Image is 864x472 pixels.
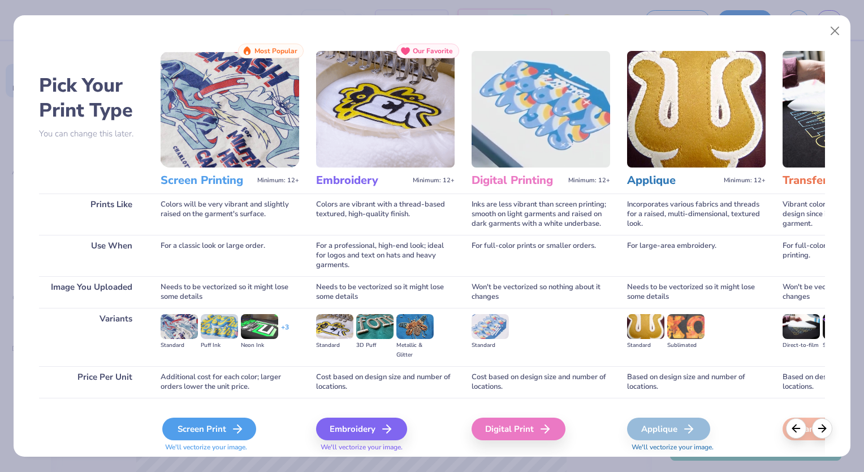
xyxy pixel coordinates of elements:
[413,177,455,184] span: Minimum: 12+
[161,443,299,452] span: We'll vectorize your image.
[627,194,766,235] div: Incorporates various fabrics and threads for a raised, multi-dimensional, textured look.
[161,314,198,339] img: Standard
[161,341,198,350] div: Standard
[201,341,238,350] div: Puff Ink
[627,173,719,188] h3: Applique
[472,173,564,188] h3: Digital Printing
[316,314,353,339] img: Standard
[161,194,299,235] div: Colors will be very vibrant and slightly raised on the garment's surface.
[39,276,144,308] div: Image You Uploaded
[667,341,705,350] div: Sublimated
[241,341,278,350] div: Neon Ink
[39,194,144,235] div: Prints Like
[161,51,299,168] img: Screen Printing
[316,235,455,276] div: For a professional, high-end look; ideal for logos and text on hats and heavy garments.
[254,47,297,55] span: Most Popular
[627,418,710,440] div: Applique
[316,418,407,440] div: Embroidery
[316,341,353,350] div: Standard
[783,314,820,339] img: Direct-to-film
[316,51,455,168] img: Embroidery
[201,314,238,339] img: Puff Ink
[627,366,766,398] div: Based on design size and number of locations.
[472,418,565,440] div: Digital Print
[724,177,766,184] span: Minimum: 12+
[161,173,253,188] h3: Screen Printing
[824,20,846,42] button: Close
[627,276,766,308] div: Needs to be vectorized so it might lose some details
[161,276,299,308] div: Needs to be vectorized so it might lose some details
[356,341,394,350] div: 3D Puff
[316,443,455,452] span: We'll vectorize your image.
[823,341,860,350] div: Supacolor
[783,341,820,350] div: Direct-to-film
[316,194,455,235] div: Colors are vibrant with a thread-based textured, high-quality finish.
[472,276,610,308] div: Won't be vectorized so nothing about it changes
[39,235,144,276] div: Use When
[667,314,705,339] img: Sublimated
[39,366,144,398] div: Price Per Unit
[472,51,610,168] img: Digital Printing
[39,129,144,139] p: You can change this later.
[823,314,860,339] img: Supacolor
[472,235,610,276] div: For full-color prints or smaller orders.
[396,341,434,360] div: Metallic & Glitter
[161,235,299,276] div: For a classic look or large order.
[241,314,278,339] img: Neon Ink
[472,366,610,398] div: Cost based on design size and number of locations.
[627,235,766,276] div: For large-area embroidery.
[627,443,766,452] span: We'll vectorize your image.
[627,51,766,168] img: Applique
[627,341,664,350] div: Standard
[472,341,509,350] div: Standard
[162,418,256,440] div: Screen Print
[39,308,144,366] div: Variants
[316,276,455,308] div: Needs to be vectorized so it might lose some details
[568,177,610,184] span: Minimum: 12+
[316,173,408,188] h3: Embroidery
[356,314,394,339] img: 3D Puff
[472,194,610,235] div: Inks are less vibrant than screen printing; smooth on light garments and raised on dark garments ...
[161,366,299,398] div: Additional cost for each color; larger orders lower the unit price.
[39,73,144,123] h2: Pick Your Print Type
[281,323,289,342] div: + 3
[472,314,509,339] img: Standard
[316,366,455,398] div: Cost based on design size and number of locations.
[627,314,664,339] img: Standard
[257,177,299,184] span: Minimum: 12+
[413,47,453,55] span: Our Favorite
[396,314,434,339] img: Metallic & Glitter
